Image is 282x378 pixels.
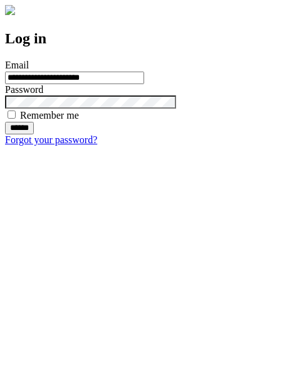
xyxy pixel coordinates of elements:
img: logo-4e3dc11c47720685a147b03b5a06dd966a58ff35d612b21f08c02c0306f2b779.png [5,5,15,15]
label: Password [5,84,43,95]
label: Remember me [20,110,79,121]
a: Forgot your password? [5,134,97,145]
h2: Log in [5,30,277,47]
label: Email [5,60,29,70]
